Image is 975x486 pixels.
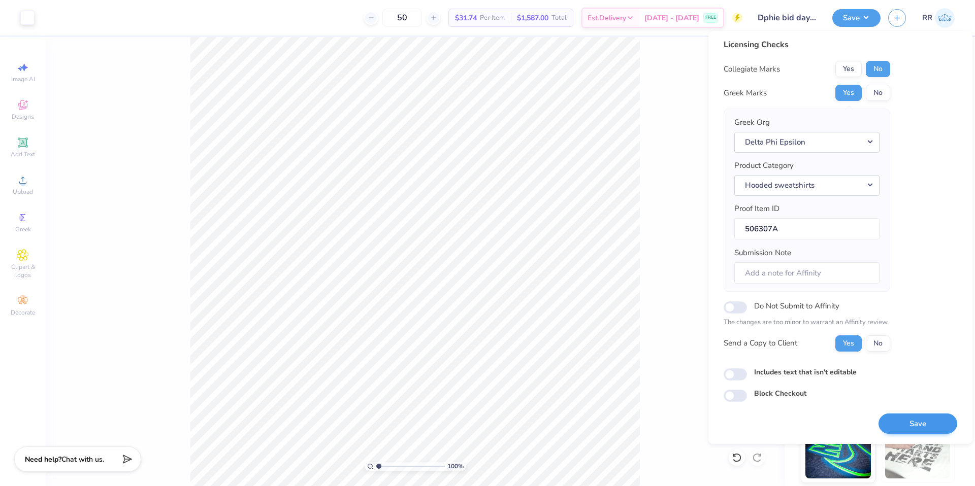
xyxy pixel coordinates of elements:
img: Glow in the Dark Ink [805,428,871,478]
input: – – [382,9,422,27]
span: $31.74 [455,13,477,23]
img: Rigil Kent Ricardo [935,8,955,28]
span: Designs [12,113,34,121]
span: [DATE] - [DATE] [644,13,699,23]
div: Send a Copy to Client [724,337,797,349]
button: Hooded sweatshirts [734,175,880,196]
button: Yes [835,335,862,352]
span: 100 % [447,462,464,471]
span: Total [551,13,567,23]
strong: Need help? [25,455,61,464]
label: Greek Org [734,117,770,128]
button: No [866,85,890,101]
p: The changes are too minor to warrant an Affinity review. [724,318,890,328]
span: Est. Delivery [588,13,626,23]
span: Greek [15,225,31,233]
button: No [866,335,890,352]
label: Do Not Submit to Affinity [754,299,839,313]
button: No [866,61,890,77]
button: Save [879,413,957,434]
span: Per Item [480,13,505,23]
button: Yes [835,85,862,101]
label: Proof Item ID [734,203,779,215]
label: Block Checkout [754,388,806,399]
button: Save [832,9,881,27]
span: Clipart & logos [5,263,41,279]
span: Decorate [11,308,35,317]
span: $1,587.00 [517,13,548,23]
input: Add a note for Affinity [734,262,880,284]
img: Water based Ink [885,428,951,478]
span: Chat with us. [61,455,104,464]
div: Licensing Checks [724,39,890,51]
div: Greek Marks [724,87,767,99]
label: Submission Note [734,247,791,259]
label: Product Category [734,160,794,171]
span: RR [922,12,932,24]
div: Collegiate Marks [724,63,780,75]
a: RR [922,8,955,28]
span: Add Text [11,150,35,158]
input: Untitled Design [750,8,825,28]
span: FREE [705,14,716,21]
label: Includes text that isn't editable [754,367,857,377]
button: Yes [835,61,862,77]
span: Image AI [11,75,35,83]
span: Upload [13,188,33,196]
button: Delta Phi Epsilon [734,132,880,153]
